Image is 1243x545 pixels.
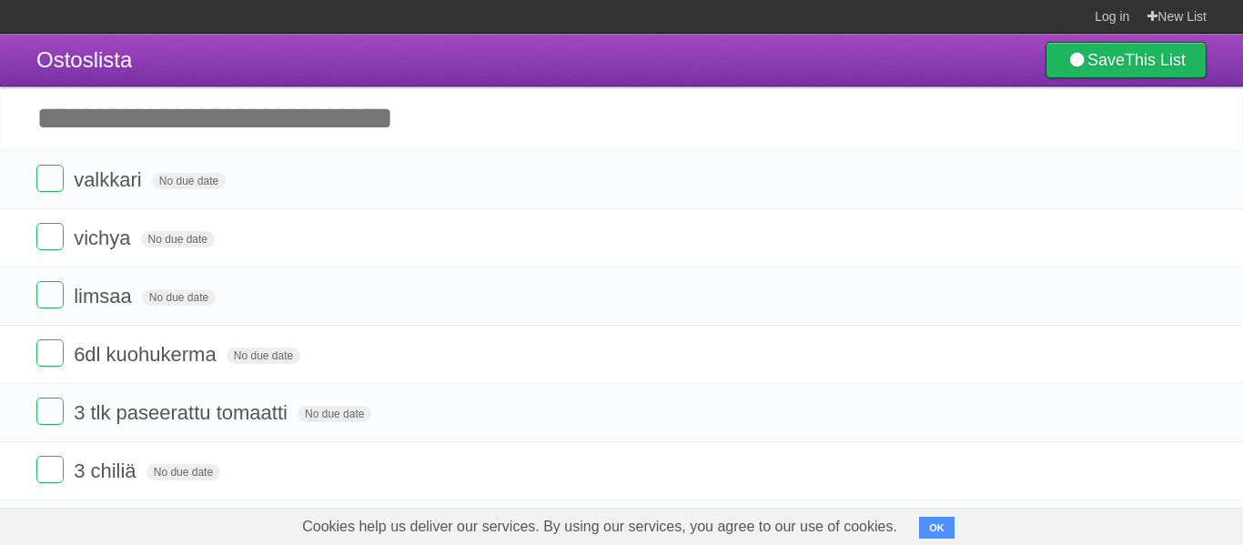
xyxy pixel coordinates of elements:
[152,173,226,189] span: No due date
[142,289,216,306] span: No due date
[36,456,64,483] label: Done
[36,281,64,308] label: Done
[919,517,955,539] button: OK
[74,285,136,308] span: limsaa
[36,47,132,72] span: Ostoslista
[74,459,140,482] span: 3 chiliä
[227,348,300,364] span: No due date
[36,398,64,425] label: Done
[147,464,220,480] span: No due date
[36,165,64,192] label: Done
[36,339,64,367] label: Done
[74,168,147,191] span: valkkari
[284,509,915,545] span: Cookies help us deliver our services. By using our services, you agree to our use of cookies.
[141,231,215,247] span: No due date
[74,343,221,366] span: 6dl kuohukerma
[298,406,371,422] span: No due date
[1046,42,1207,78] a: SaveThis List
[1125,51,1186,69] b: This List
[36,223,64,250] label: Done
[74,227,135,249] span: vichya
[74,401,292,424] span: 3 tlk paseerattu tomaatti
